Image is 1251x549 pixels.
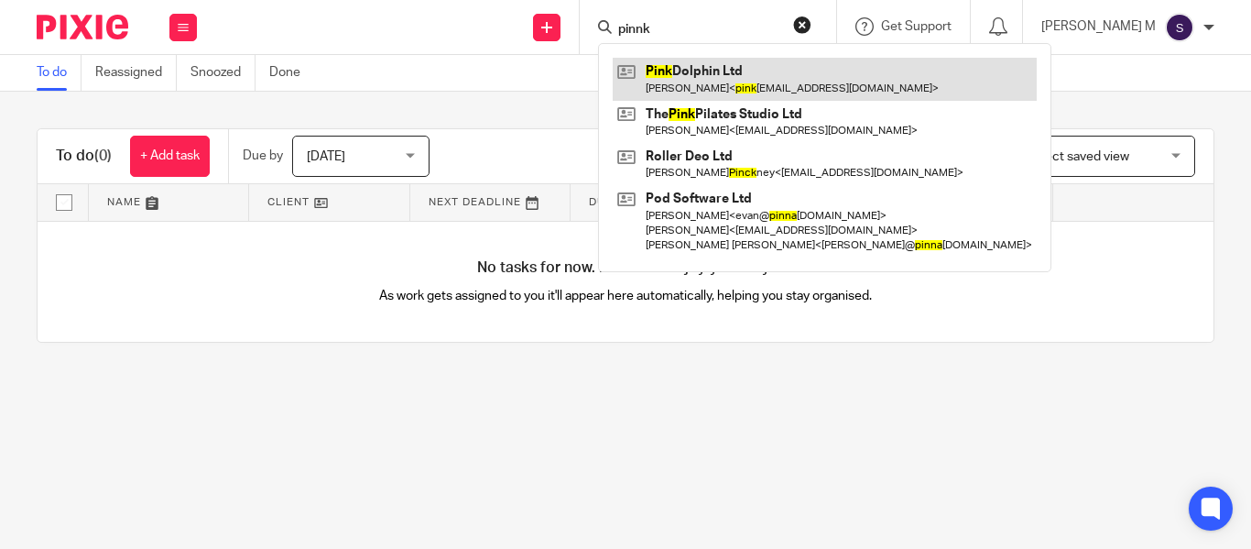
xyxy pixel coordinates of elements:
a: + Add task [130,136,210,177]
img: svg%3E [1165,13,1194,42]
span: [DATE] [307,150,345,163]
span: Get Support [881,20,952,33]
img: Pixie [37,15,128,39]
a: Snoozed [190,55,256,91]
h1: To do [56,147,112,166]
p: [PERSON_NAME] M [1041,17,1156,36]
button: Clear [793,16,811,34]
a: To do [37,55,82,91]
span: Select saved view [1027,150,1129,163]
h4: No tasks for now. Relax and enjoy your day! [38,258,1213,278]
p: Due by [243,147,283,165]
input: Search [616,22,781,38]
p: As work gets assigned to you it'll appear here automatically, helping you stay organised. [332,287,919,305]
span: (0) [94,148,112,163]
a: Reassigned [95,55,177,91]
a: Done [269,55,314,91]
